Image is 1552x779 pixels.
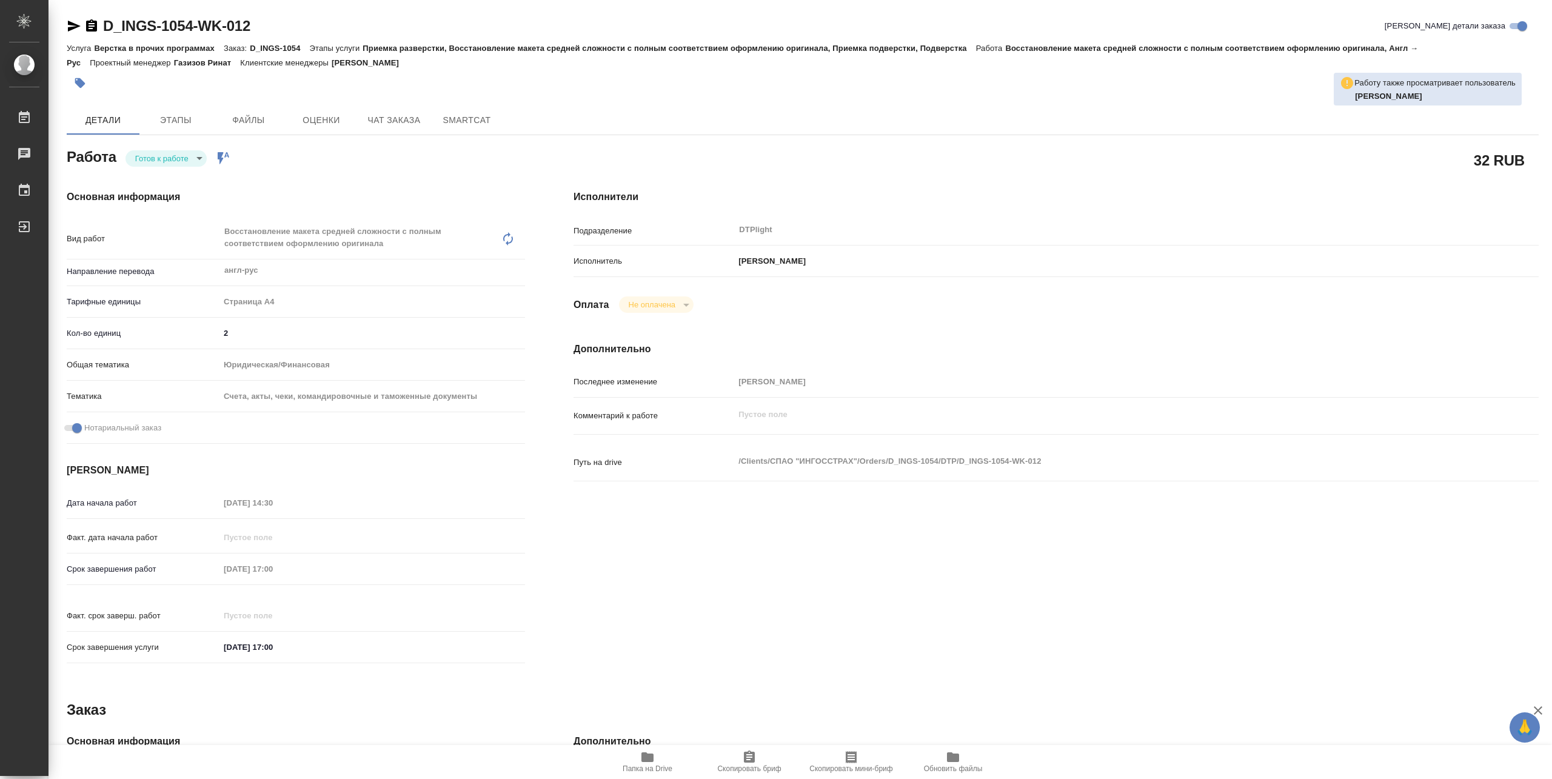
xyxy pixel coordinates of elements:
button: Добавить тэг [67,70,93,96]
p: Тарифные единицы [67,296,219,308]
span: Скопировать мини-бриф [809,764,892,773]
div: Юридическая/Финансовая [219,355,525,375]
button: Скопировать мини-бриф [800,745,902,779]
button: Скопировать ссылку для ЯМессенджера [67,19,81,33]
p: Заборова Александра [1355,90,1516,102]
div: Страница А4 [219,292,525,312]
button: Папка на Drive [597,745,698,779]
p: Срок завершения услуги [67,641,219,654]
span: Папка на Drive [623,764,672,773]
p: D_INGS-1054 [250,44,309,53]
p: Общая тематика [67,359,219,371]
input: Пустое поле [219,607,326,624]
button: 🙏 [1510,712,1540,743]
p: Услуга [67,44,94,53]
p: Факт. дата начала работ [67,532,219,544]
p: Кол-во единиц [67,327,219,339]
p: Газизов Ринат [174,58,241,67]
button: Обновить файлы [902,745,1004,779]
p: Приемка разверстки, Восстановление макета средней сложности с полным соответствием оформлению ори... [363,44,975,53]
h4: Основная информация [67,190,525,204]
span: Обновить файлы [924,764,983,773]
p: Проектный менеджер [90,58,173,67]
button: Скопировать ссылку [84,19,99,33]
h4: Дополнительно [574,342,1539,356]
input: Пустое поле [219,494,326,512]
h4: [PERSON_NAME] [67,463,525,478]
p: Вид работ [67,233,219,245]
h4: Дополнительно [574,734,1539,749]
p: Работа [976,44,1006,53]
p: Клиентские менеджеры [240,58,332,67]
p: Дата начала работ [67,497,219,509]
button: Скопировать бриф [698,745,800,779]
p: Направление перевода [67,266,219,278]
p: Последнее изменение [574,376,734,388]
input: Пустое поле [219,560,326,578]
h4: Основная информация [67,734,525,749]
p: Исполнитель [574,255,734,267]
span: Оценки [292,113,350,128]
p: Факт. срок заверш. работ [67,610,219,622]
span: SmartCat [438,113,496,128]
p: Этапы услуги [310,44,363,53]
p: Путь на drive [574,456,734,469]
input: ✎ Введи что-нибудь [219,638,326,656]
a: D_INGS-1054-WK-012 [103,18,250,34]
button: Готов к работе [132,153,192,164]
div: Счета, акты, чеки, командировочные и таможенные документы [219,386,525,407]
p: [PERSON_NAME] [734,255,806,267]
b: [PERSON_NAME] [1355,92,1422,101]
p: Заказ: [224,44,250,53]
button: Не оплачена [625,299,679,310]
span: Детали [74,113,132,128]
p: Верстка в прочих программах [94,44,224,53]
span: Скопировать бриф [717,764,781,773]
h4: Исполнители [574,190,1539,204]
input: Пустое поле [734,373,1458,390]
input: ✎ Введи что-нибудь [219,324,525,342]
p: [PERSON_NAME] [332,58,408,67]
span: Нотариальный заказ [84,422,161,434]
span: Файлы [219,113,278,128]
p: Подразделение [574,225,734,237]
span: Чат заказа [365,113,423,128]
span: [PERSON_NAME] детали заказа [1385,20,1505,32]
h4: Оплата [574,298,609,312]
div: Готов к работе [619,296,694,313]
p: Комментарий к работе [574,410,734,422]
textarea: /Clients/СПАО "ИНГОССТРАХ"/Orders/D_INGS-1054/DTP/D_INGS-1054-WK-012 [734,451,1458,472]
h2: 32 RUB [1474,150,1525,170]
h2: Заказ [67,700,106,720]
h2: Работа [67,145,116,167]
span: Этапы [147,113,205,128]
p: Работу также просматривает пользователь [1354,77,1516,89]
input: Пустое поле [219,529,326,546]
span: 🙏 [1514,715,1535,740]
div: Готов к работе [125,150,207,167]
p: Срок завершения работ [67,563,219,575]
p: Тематика [67,390,219,403]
